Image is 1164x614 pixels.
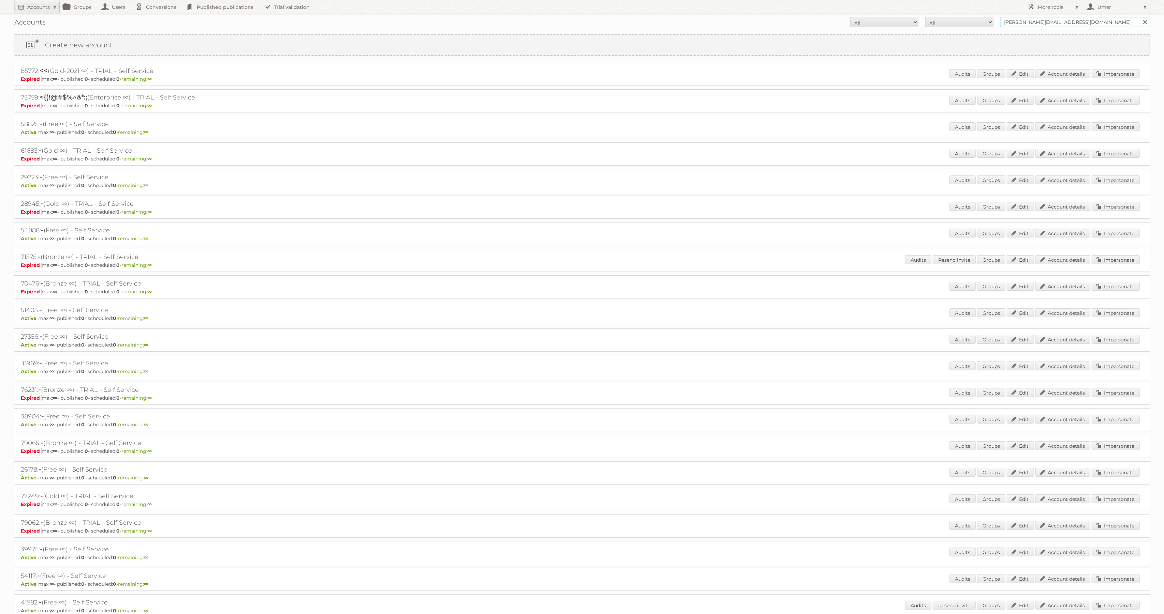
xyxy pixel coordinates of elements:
span: Active [21,475,38,481]
span: - [40,332,42,340]
strong: 0 [113,608,116,614]
a: Edit [1007,282,1034,291]
span: Active [21,421,38,428]
span: Active [21,342,38,348]
strong: ∞ [49,129,54,135]
span: Expired [21,289,42,295]
a: Resend invite [933,601,976,610]
a: Groups [977,494,1005,503]
a: Impersonate [1092,548,1140,556]
strong: ∞ [53,76,57,82]
strong: 0 [116,501,120,507]
span: - [39,306,42,314]
strong: 0 [81,129,85,135]
span: remaining: [121,395,152,401]
p: max: - published: - scheduled: - [21,395,1143,401]
strong: 0 [113,475,116,481]
span: Expired [21,448,42,454]
a: Audits [949,175,976,184]
strong: ∞ [144,182,148,188]
p: max: - published: - scheduled: - [21,448,1143,454]
strong: 0 [85,156,88,162]
a: Account details [1035,122,1090,131]
strong: ∞ [49,608,54,614]
strong: 0 [116,156,120,162]
a: Account details [1035,96,1090,105]
a: Impersonate [1092,149,1140,158]
strong: 0 [113,554,116,561]
strong: 0 [81,182,85,188]
a: Impersonate [1092,601,1140,610]
h2: 79062: (Bronze ∞) - TRIAL - Self Service [21,518,260,527]
p: max: - published: - scheduled: - [21,156,1143,162]
a: Impersonate [1092,282,1140,291]
strong: ∞ [49,475,54,481]
span: Expired [21,395,42,401]
strong: 0 [113,235,116,242]
strong: 0 [116,289,120,295]
span: - [40,545,43,553]
strong: ∞ [147,76,152,82]
h2: Accounts [27,4,50,11]
a: Account details [1035,229,1090,237]
strong: ∞ [144,554,148,561]
a: Audits [949,415,976,424]
strong: ∞ [53,156,57,162]
strong: 0 [81,581,85,587]
a: Account details [1035,548,1090,556]
a: Audits [949,574,976,583]
a: Account details [1035,574,1090,583]
a: Edit [1007,415,1034,424]
a: Account details [1035,282,1090,291]
a: Account details [1035,468,1090,477]
a: Edit [1007,175,1034,184]
strong: ∞ [144,235,148,242]
p: max: - published: - scheduled: - [21,76,1143,82]
p: max: - published: - scheduled: - [21,289,1143,295]
span: remaining: [121,289,152,295]
span: Active [21,581,38,587]
p: max: - published: - scheduled: - [21,581,1143,587]
a: Audits [949,362,976,370]
strong: 0 [113,315,116,321]
strong: 0 [85,395,88,401]
a: Audits [905,601,931,610]
a: Edit [1007,308,1034,317]
span: remaining: [118,129,148,135]
strong: ∞ [53,395,57,401]
span: Active [21,182,38,188]
a: Audits [949,202,976,211]
a: Impersonate [1092,574,1140,583]
span: remaining: [121,262,152,268]
h2: 18969: (Free ∞) - Self Service [21,359,260,368]
h2: 79065: (Bronze ∞) - TRIAL - Self Service [21,439,260,447]
a: Groups [977,415,1005,424]
strong: ∞ [147,501,152,507]
span: Expired [21,156,42,162]
a: Audits [949,468,976,477]
h2: 54888: (Free ∞) - Self Service [21,226,260,235]
strong: ∞ [144,315,148,321]
a: Groups [977,255,1005,264]
a: Groups [977,308,1005,317]
strong: ∞ [53,262,57,268]
strong: 0 [116,262,120,268]
span: - [41,518,43,526]
span: Active [21,129,38,135]
a: Impersonate [1092,255,1140,264]
h2: 54117: (Free ∞) - Self Service [21,571,260,580]
strong: ∞ [49,182,54,188]
h2: 58825: (Free ∞) - Self Service [21,120,260,128]
a: Account details [1035,415,1090,424]
p: max: - published: - scheduled: - [21,554,1143,561]
span: remaining: [118,608,148,614]
span: remaining: [118,554,148,561]
span: remaining: [118,368,148,374]
a: Account details [1035,308,1090,317]
span: Expired [21,528,42,534]
p: max: - published: - scheduled: - [21,235,1143,242]
span: remaining: [118,235,148,242]
p: max: - published: - scheduled: - [21,315,1143,321]
a: Account details [1035,255,1090,264]
a: Impersonate [1092,229,1140,237]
